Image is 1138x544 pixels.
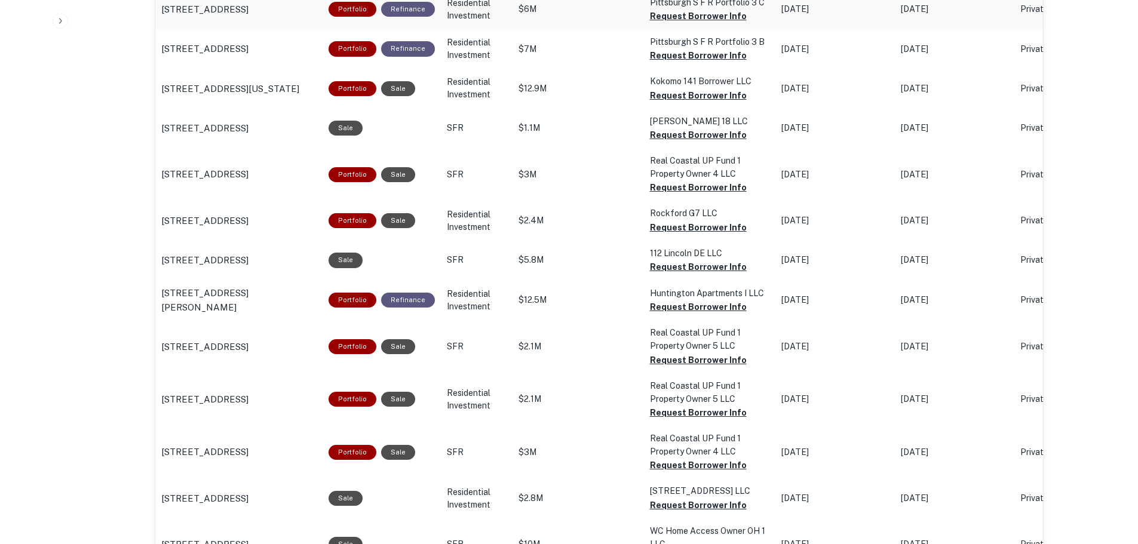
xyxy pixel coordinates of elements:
[650,405,747,420] button: Request Borrower Info
[781,3,889,16] p: [DATE]
[1078,448,1138,506] iframe: Chat Widget
[161,392,317,407] a: [STREET_ADDRESS]
[519,82,638,95] p: $12.9M
[161,214,317,228] a: [STREET_ADDRESS]
[781,393,889,405] p: [DATE]
[161,340,249,354] p: [STREET_ADDRESS]
[519,340,638,353] p: $2.1M
[650,498,747,512] button: Request Borrower Info
[901,122,1008,134] p: [DATE]
[650,458,747,472] button: Request Borrower Info
[650,353,747,367] button: Request Borrower Info
[650,35,769,48] p: Pittsburgh S F R Portfolio 3 B
[1020,43,1116,56] p: Private Money
[161,82,317,96] a: [STREET_ADDRESS][US_STATE]
[781,254,889,266] p: [DATE]
[329,293,376,308] div: This is a portfolio loan with 12 properties
[447,340,507,353] p: SFR
[650,220,747,235] button: Request Borrower Info
[161,445,249,459] p: [STREET_ADDRESS]
[650,247,769,260] p: 112 Lincoln DE LLC
[650,128,747,142] button: Request Borrower Info
[447,254,507,266] p: SFR
[781,214,889,227] p: [DATE]
[381,392,415,407] div: Sale
[447,168,507,181] p: SFR
[650,75,769,88] p: Kokomo 141 Borrower LLC
[1020,393,1116,405] p: Private Money
[781,446,889,459] p: [DATE]
[519,254,638,266] p: $5.8M
[1020,254,1116,266] p: Private Money
[519,3,638,16] p: $6M
[650,207,769,220] p: Rockford G7 LLC
[901,446,1008,459] p: [DATE]
[901,214,1008,227] p: [DATE]
[650,260,747,274] button: Request Borrower Info
[161,167,249,182] p: [STREET_ADDRESS]
[381,213,415,228] div: Sale
[161,167,317,182] a: [STREET_ADDRESS]
[901,3,1008,16] p: [DATE]
[329,491,363,506] div: Sale
[447,36,507,62] p: Residential Investment
[650,432,769,458] p: Real Coastal UP Fund 1 Property Owner 4 LLC
[381,41,435,56] div: This loan purpose was for refinancing
[1020,122,1116,134] p: Private Money
[1020,340,1116,353] p: Private Money
[1020,3,1116,16] p: Private Money
[329,392,376,407] div: This is a portfolio loan with 4 properties
[329,81,376,96] div: This is a portfolio loan with 3 properties
[650,88,747,103] button: Request Borrower Info
[381,445,415,460] div: Sale
[781,122,889,134] p: [DATE]
[381,339,415,354] div: Sale
[447,76,507,101] p: Residential Investment
[1020,492,1116,505] p: Private Money
[447,208,507,233] p: Residential Investment
[329,41,376,56] div: This is a portfolio loan with 4 properties
[901,294,1008,306] p: [DATE]
[329,2,376,17] div: This is a portfolio loan with 4 properties
[161,253,249,268] p: [STREET_ADDRESS]
[161,121,249,136] p: [STREET_ADDRESS]
[329,121,363,136] div: Sale
[161,121,317,136] a: [STREET_ADDRESS]
[781,82,889,95] p: [DATE]
[161,42,317,56] a: [STREET_ADDRESS]
[1020,82,1116,95] p: Private Money
[161,82,299,96] p: [STREET_ADDRESS][US_STATE]
[161,2,249,17] p: [STREET_ADDRESS]
[161,214,249,228] p: [STREET_ADDRESS]
[161,2,317,17] a: [STREET_ADDRESS]
[901,340,1008,353] p: [DATE]
[519,294,638,306] p: $12.5M
[519,168,638,181] p: $3M
[781,492,889,505] p: [DATE]
[1020,446,1116,459] p: Private Money
[781,168,889,181] p: [DATE]
[519,214,638,227] p: $2.4M
[447,446,507,459] p: SFR
[161,340,317,354] a: [STREET_ADDRESS]
[381,81,415,96] div: Sale
[381,2,435,17] div: This loan purpose was for refinancing
[519,492,638,505] p: $2.8M
[329,213,376,228] div: This is a portfolio loan with 7 properties
[329,253,363,268] div: Sale
[519,393,638,405] p: $2.1M
[650,154,769,180] p: Real Coastal UP Fund 1 Property Owner 4 LLC
[650,326,769,352] p: Real Coastal UP Fund 1 Property Owner 5 LLC
[329,445,376,460] div: This is a portfolio loan with 2 properties
[901,43,1008,56] p: [DATE]
[650,379,769,405] p: Real Coastal UP Fund 1 Property Owner 5 LLC
[781,294,889,306] p: [DATE]
[650,484,769,497] p: [STREET_ADDRESS] LLC
[650,115,769,128] p: [PERSON_NAME] 18 LLC
[329,339,376,354] div: This is a portfolio loan with 4 properties
[1020,294,1116,306] p: Private Money
[901,393,1008,405] p: [DATE]
[781,43,889,56] p: [DATE]
[650,180,747,195] button: Request Borrower Info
